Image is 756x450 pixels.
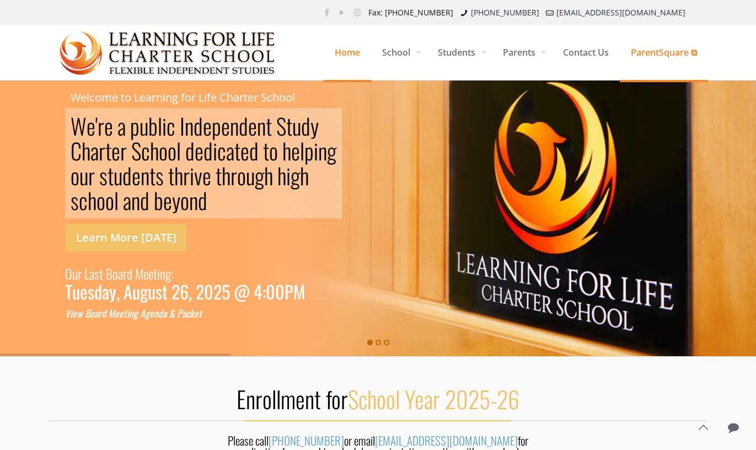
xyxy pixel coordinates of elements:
[145,307,149,320] div: g
[277,163,286,188] div: h
[189,285,192,298] div: ,
[131,188,140,213] div: n
[105,188,114,213] div: o
[371,36,427,69] span: School
[174,163,183,188] div: h
[286,163,291,188] div: i
[171,262,174,285] div: :
[351,7,363,18] a: Instagram icon
[65,224,186,251] a: Learn More [DATE]
[213,285,222,298] div: 2
[202,163,211,188] div: e
[194,114,203,138] div: d
[185,114,194,138] div: n
[168,163,174,188] div: t
[176,138,181,163] div: l
[109,285,116,298] div: y
[71,114,87,138] div: W
[248,114,257,138] div: e
[123,188,131,213] div: a
[254,285,262,298] div: 4
[119,307,124,320] div: e
[124,307,127,320] div: t
[131,138,141,163] div: S
[196,285,204,298] div: 2
[371,25,427,80] a: School
[203,138,213,163] div: d
[177,307,182,320] div: P
[65,307,202,320] a: View Board Meeting Agenda & Packet
[239,114,248,138] div: d
[154,188,163,213] div: b
[213,138,217,163] div: i
[262,285,266,298] div: :
[264,163,273,188] div: h
[282,138,291,163] div: h
[159,138,168,163] div: o
[135,262,143,285] div: M
[90,138,99,163] div: a
[141,163,149,188] div: n
[132,285,140,298] div: u
[49,384,708,413] h2: Enrollment for
[158,114,162,138] div: l
[291,163,300,188] div: g
[154,307,158,320] div: n
[324,36,371,69] span: Home
[222,163,230,188] div: h
[310,114,319,138] div: y
[157,262,160,285] div: i
[249,138,259,163] div: d
[172,188,180,213] div: y
[78,262,82,285] div: r
[71,163,79,188] div: o
[88,188,96,213] div: h
[116,285,120,298] div: ,
[300,163,309,188] div: h
[314,138,318,163] div: i
[114,163,122,188] div: u
[217,138,226,163] div: c
[148,114,158,138] div: b
[71,92,295,104] rs-layer: Welcome to Learning for Life Charter School
[263,138,269,163] div: t
[427,25,492,80] a: Students
[79,163,88,188] div: u
[108,307,115,320] div: M
[105,138,111,163] div: t
[72,262,78,285] div: u
[199,307,202,320] div: t
[65,307,70,320] div: V
[266,114,272,138] div: t
[255,163,264,188] div: g
[149,307,154,320] div: e
[545,7,556,18] i: mail
[82,138,90,163] div: h
[72,285,80,298] div: u
[230,163,237,188] div: r
[72,307,77,320] div: e
[127,307,129,320] div: i
[149,163,156,188] div: t
[180,114,185,138] div: I
[492,36,552,69] span: Parents
[96,188,105,213] div: o
[141,138,150,163] div: c
[324,25,371,80] a: Home
[90,307,94,320] div: o
[336,7,348,18] a: YouTube icon
[99,163,108,188] div: s
[60,25,276,80] a: Learning for Life Charter School
[84,262,89,285] div: L
[127,262,132,285] div: d
[148,285,156,298] div: u
[88,163,95,188] div: r
[190,163,194,188] div: i
[180,285,189,298] div: 6
[99,138,105,163] div: r
[182,307,186,320] div: a
[291,138,300,163] div: e
[94,262,99,285] div: s
[94,307,98,320] div: a
[459,7,470,18] i: phone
